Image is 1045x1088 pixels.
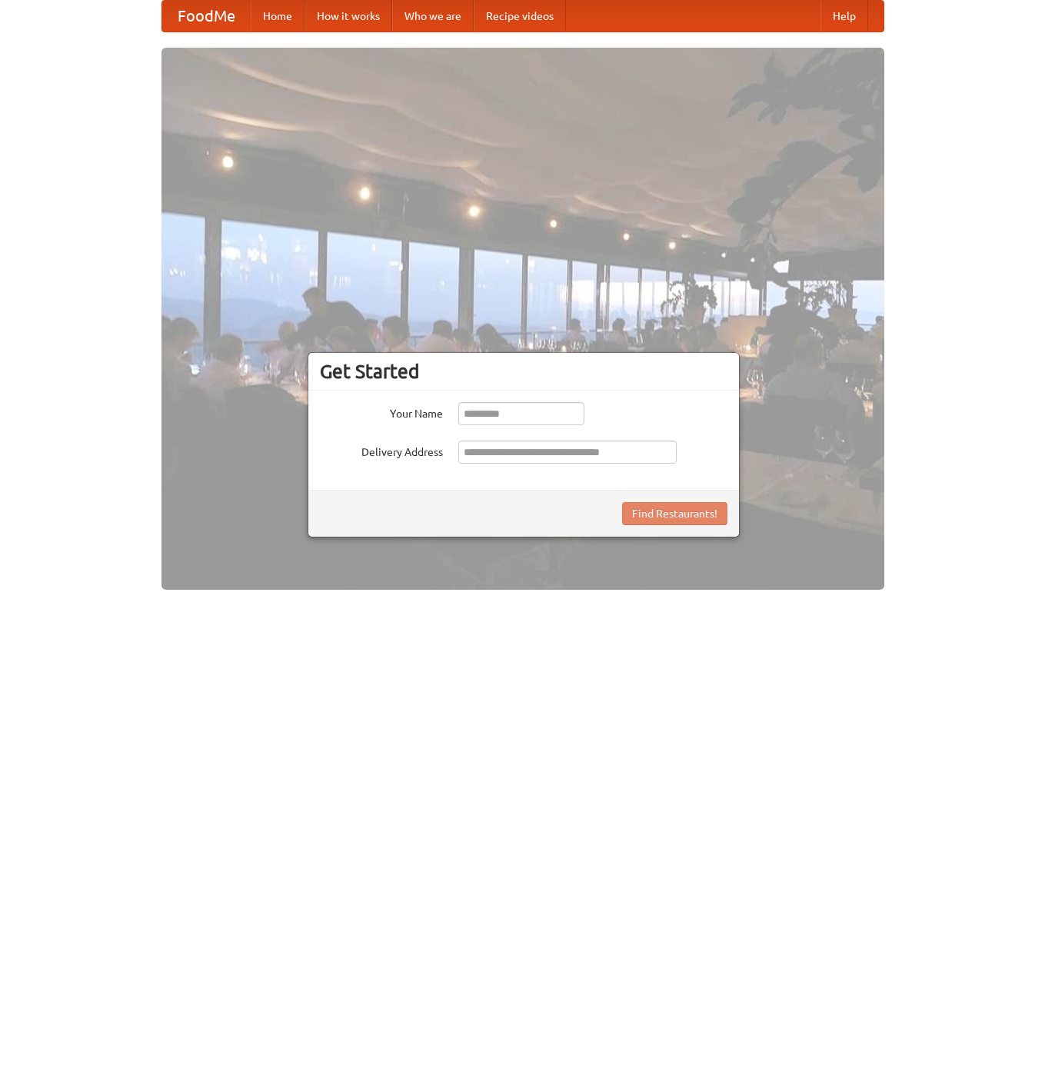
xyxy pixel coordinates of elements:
[320,360,727,383] h3: Get Started
[162,1,251,32] a: FoodMe
[392,1,474,32] a: Who we are
[474,1,566,32] a: Recipe videos
[820,1,868,32] a: Help
[320,402,443,421] label: Your Name
[622,502,727,525] button: Find Restaurants!
[305,1,392,32] a: How it works
[251,1,305,32] a: Home
[320,441,443,460] label: Delivery Address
